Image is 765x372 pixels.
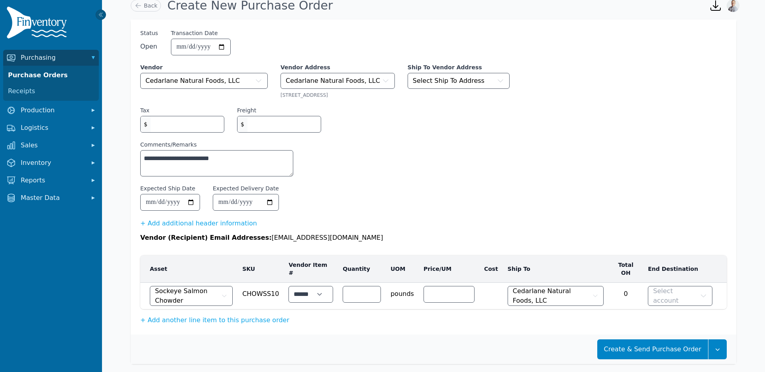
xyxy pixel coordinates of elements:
[140,63,268,71] label: Vendor
[140,106,149,114] label: Tax
[648,286,712,306] button: Select account
[140,219,257,228] button: + Add additional header information
[140,184,195,192] label: Expected Ship Date
[140,315,289,325] button: + Add another line item to this purchase order
[237,106,256,114] label: Freight
[3,190,99,206] button: Master Data
[503,255,608,283] th: Ship To
[140,42,158,51] span: Open
[390,286,414,299] span: pounds
[21,193,84,203] span: Master Data
[280,73,395,89] button: Cedarlane Natural Foods, LLC
[413,76,484,86] span: Select Ship To Address
[21,53,84,63] span: Purchasing
[21,123,84,133] span: Logistics
[272,234,383,241] span: [EMAIL_ADDRESS][DOMAIN_NAME]
[653,286,698,305] span: Select account
[3,155,99,171] button: Inventory
[141,116,151,132] span: $
[6,6,70,42] img: Finventory
[150,286,233,306] button: Sockeye Salmon Chowder
[3,172,99,188] button: Reports
[3,102,99,118] button: Production
[513,286,590,305] span: Cedarlane Natural Foods, LLC
[386,255,419,283] th: UOM
[408,73,510,89] button: Select Ship To Address
[3,50,99,66] button: Purchasing
[5,83,97,99] a: Receipts
[21,176,84,185] span: Reports
[419,255,479,283] th: Price/UM
[286,76,380,86] span: Cedarlane Natural Foods, LLC
[145,76,240,86] span: Cedarlane Natural Foods, LLC
[5,67,97,83] a: Purchase Orders
[21,106,84,115] span: Production
[140,29,158,37] span: Status
[171,29,218,37] label: Transaction Date
[280,92,395,98] div: [STREET_ADDRESS]
[140,141,293,149] label: Comments/Remarks
[237,116,247,132] span: $
[597,339,708,359] button: Create & Send Purchase Order
[237,255,284,283] th: SKU
[237,283,284,309] td: CHOWSS10
[280,63,395,71] label: Vendor Address
[408,63,510,71] label: Ship To Vendor Address
[479,255,503,283] th: Cost
[338,255,386,283] th: Quantity
[21,158,84,168] span: Inventory
[608,283,643,309] td: 0
[284,255,338,283] th: Vendor Item #
[213,184,279,192] label: Expected Delivery Date
[608,255,643,283] th: Total OH
[21,141,84,150] span: Sales
[140,73,268,89] button: Cedarlane Natural Foods, LLC
[643,255,717,283] th: End Destination
[508,286,604,306] button: Cedarlane Natural Foods, LLC
[3,120,99,136] button: Logistics
[3,137,99,153] button: Sales
[140,255,237,283] th: Asset
[140,234,272,241] span: Vendor (Recipient) Email Addresses:
[155,286,220,305] span: Sockeye Salmon Chowder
